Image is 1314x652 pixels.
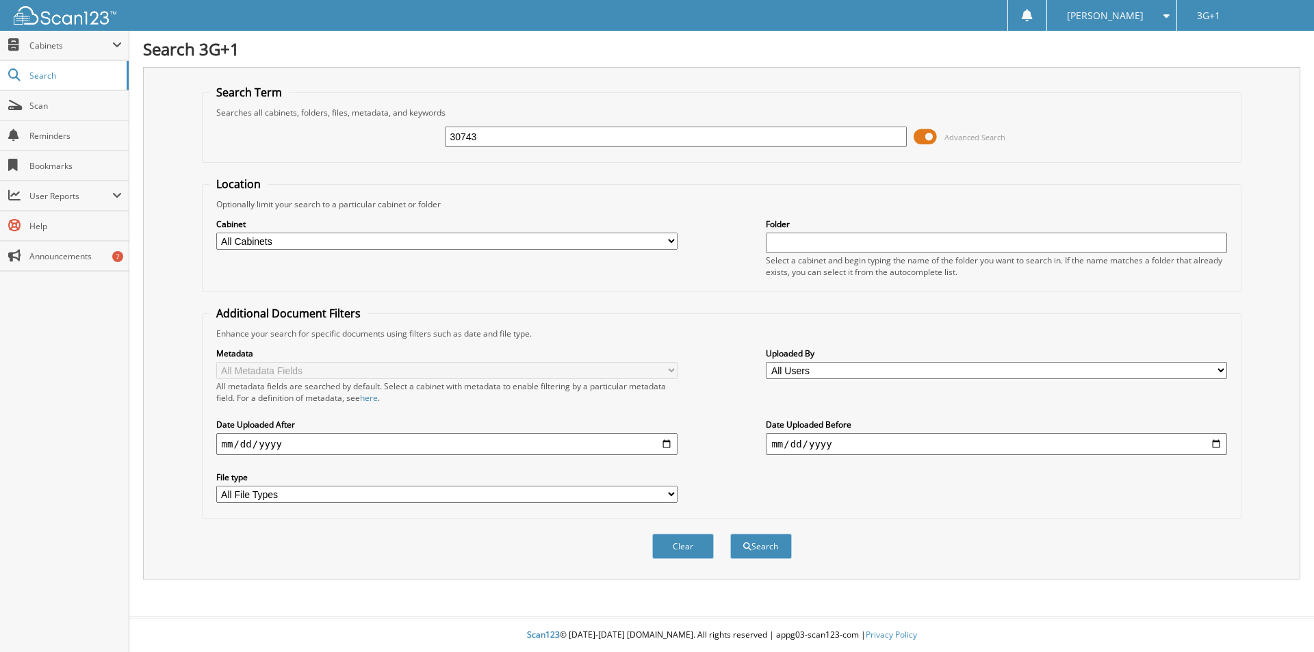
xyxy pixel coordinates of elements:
[652,534,714,559] button: Clear
[1067,12,1144,20] span: [PERSON_NAME]
[129,618,1314,652] div: © [DATE]-[DATE] [DOMAIN_NAME]. All rights reserved | appg03-scan123-com |
[766,218,1227,230] label: Folder
[209,107,1235,118] div: Searches all cabinets, folders, files, metadata, and keywords
[1197,12,1220,20] span: 3G+1
[216,433,678,455] input: start
[29,130,122,142] span: Reminders
[766,433,1227,455] input: end
[209,198,1235,210] div: Optionally limit your search to a particular cabinet or folder
[29,70,120,81] span: Search
[29,190,112,202] span: User Reports
[216,380,678,404] div: All metadata fields are searched by default. Select a cabinet with metadata to enable filtering b...
[29,250,122,262] span: Announcements
[944,132,1005,142] span: Advanced Search
[216,471,678,483] label: File type
[29,100,122,112] span: Scan
[866,629,917,640] a: Privacy Policy
[209,328,1235,339] div: Enhance your search for specific documents using filters such as date and file type.
[730,534,792,559] button: Search
[29,160,122,172] span: Bookmarks
[143,38,1300,60] h1: Search 3G+1
[766,419,1227,430] label: Date Uploaded Before
[216,218,678,230] label: Cabinet
[527,629,560,640] span: Scan123
[14,6,116,25] img: scan123-logo-white.svg
[209,85,289,100] legend: Search Term
[216,419,678,430] label: Date Uploaded After
[29,220,122,232] span: Help
[766,255,1227,278] div: Select a cabinet and begin typing the name of the folder you want to search in. If the name match...
[209,177,268,192] legend: Location
[209,306,368,321] legend: Additional Document Filters
[216,348,678,359] label: Metadata
[112,251,123,262] div: 7
[766,348,1227,359] label: Uploaded By
[29,40,112,51] span: Cabinets
[360,392,378,404] a: here
[1246,586,1314,652] iframe: Chat Widget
